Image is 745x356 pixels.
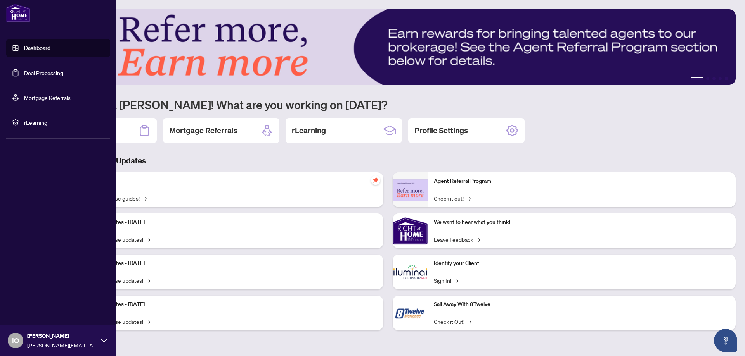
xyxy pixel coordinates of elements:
span: rLearning [24,118,105,127]
h2: rLearning [292,125,326,136]
button: 3 [712,77,716,80]
button: 2 [706,77,709,80]
img: Agent Referral Program [393,179,428,201]
a: Dashboard [24,45,50,52]
span: → [454,276,458,285]
a: Check it out!→ [434,194,471,203]
span: → [467,194,471,203]
img: Identify your Client [393,255,428,289]
button: Open asap [714,329,737,352]
p: Self-Help [81,177,377,186]
span: → [476,235,480,244]
p: Platform Updates - [DATE] [81,218,377,227]
span: → [146,317,150,326]
h1: Welcome back [PERSON_NAME]! What are you working on [DATE]? [40,97,736,112]
span: → [468,317,471,326]
span: pushpin [371,175,380,185]
p: Sail Away With 8Twelve [434,300,729,309]
button: 5 [725,77,728,80]
a: Deal Processing [24,69,63,76]
img: Sail Away With 8Twelve [393,296,428,330]
button: 1 [691,77,703,80]
a: Sign In!→ [434,276,458,285]
p: Identify your Client [434,259,729,268]
a: Leave Feedback→ [434,235,480,244]
img: We want to hear what you think! [393,213,428,248]
p: Platform Updates - [DATE] [81,300,377,309]
a: Check it Out!→ [434,317,471,326]
button: 4 [719,77,722,80]
p: Agent Referral Program [434,177,729,186]
span: → [146,276,150,285]
p: We want to hear what you think! [434,218,729,227]
h2: Mortgage Referrals [169,125,237,136]
span: [PERSON_NAME] [27,332,97,340]
img: logo [6,4,30,22]
span: → [143,194,147,203]
h2: Profile Settings [414,125,468,136]
span: [PERSON_NAME][EMAIL_ADDRESS][DOMAIN_NAME] [27,341,97,349]
img: Slide 0 [40,9,736,85]
h3: Brokerage & Industry Updates [40,155,736,166]
span: IO [12,335,19,346]
a: Mortgage Referrals [24,94,71,101]
span: → [146,235,150,244]
p: Platform Updates - [DATE] [81,259,377,268]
